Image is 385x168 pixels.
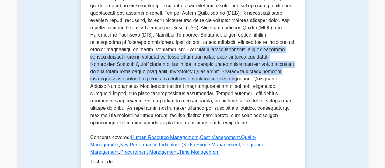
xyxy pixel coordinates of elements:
a: Procurement Management [120,149,177,155]
a: Scope Management [196,142,240,147]
a: Cost Management [200,135,240,140]
a: Key Performance Indicators (KPIs) [120,142,195,147]
div: Test mode: [90,158,295,168]
a: Time Management [179,149,219,155]
a: Human Resource Management [131,135,198,140]
p: Concepts covered: , , , , , , , [90,134,295,158]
